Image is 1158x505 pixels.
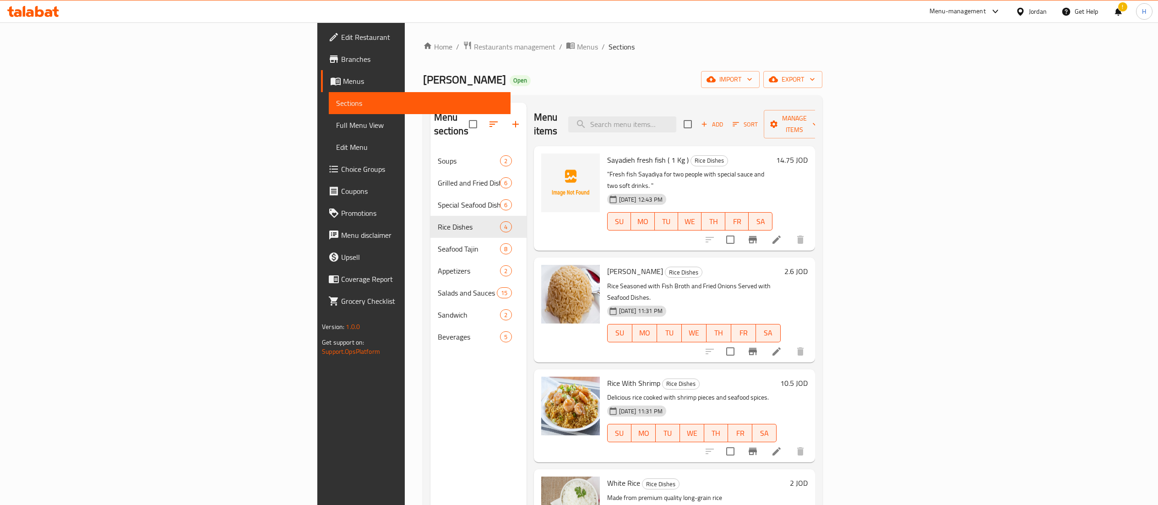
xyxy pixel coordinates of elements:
[500,333,511,341] span: 5
[336,120,503,131] span: Full Menu View
[728,424,752,442] button: FR
[776,154,808,166] h6: 14.75 JOD
[438,221,500,232] div: Rice Dishes
[341,32,503,43] span: Edit Restaurant
[609,41,635,52] span: Sections
[704,424,729,442] button: TH
[336,142,503,153] span: Edit Menu
[771,234,782,245] a: Edit menu item
[1142,6,1146,16] span: H
[607,424,632,442] button: SU
[321,268,511,290] a: Coverage Report
[321,290,511,312] a: Grocery Checklist
[607,212,631,231] button: SU
[697,117,727,132] span: Add item
[322,321,344,333] span: Version:
[731,324,756,342] button: FR
[430,238,527,260] div: Seafood Tajin8
[500,157,511,165] span: 2
[611,427,628,440] span: SU
[771,346,782,357] a: Edit menu item
[463,115,483,134] span: Select all sections
[665,267,702,278] div: Rice Dishes
[430,260,527,282] div: Appetizers2
[430,282,527,304] div: Salads and Sauces15
[708,74,752,85] span: import
[346,321,360,333] span: 1.0.0
[756,427,773,440] span: SA
[430,146,527,351] nav: Menu sections
[541,265,600,324] img: Sayadieh Rice
[764,110,825,138] button: Manage items
[658,215,674,228] span: TU
[500,311,511,319] span: 2
[497,289,511,297] span: 15
[635,427,652,440] span: MO
[500,267,511,275] span: 2
[438,265,500,276] span: Appetizers
[438,287,497,298] div: Salads and Sauces
[321,26,511,48] a: Edit Restaurant
[771,74,815,85] span: export
[568,116,676,132] input: search
[341,252,503,263] span: Upsell
[500,243,511,254] div: items
[930,6,986,17] div: Menu-management
[742,229,764,251] button: Branch-specific-item
[789,340,811,362] button: delete
[430,194,527,216] div: Special Seafood Dishes6
[430,150,527,172] div: Soups2
[321,48,511,70] a: Branches
[321,224,511,246] a: Menu disclaimer
[656,424,680,442] button: TU
[500,309,511,320] div: items
[708,427,725,440] span: TH
[336,98,503,109] span: Sections
[721,342,740,361] span: Select to update
[691,155,728,166] span: Rice Dishes
[631,424,656,442] button: MO
[500,155,511,166] div: items
[329,136,511,158] a: Edit Menu
[500,179,511,187] span: 6
[678,115,697,134] span: Select section
[771,446,782,457] a: Edit menu item
[611,215,627,228] span: SU
[430,304,527,326] div: Sandwich2
[322,346,380,357] a: Support.OpsPlatform
[500,331,511,342] div: items
[500,221,511,232] div: items
[341,230,503,241] span: Menu disclaimer
[341,208,503,219] span: Promotions
[438,331,500,342] span: Beverages
[438,177,500,188] span: Grilled and Fried Dishes
[329,92,511,114] a: Sections
[341,164,503,175] span: Choice Groups
[607,392,777,403] p: Delicious rice cooked with shrimp pieces and seafood spices.
[510,77,531,84] span: Open
[500,199,511,210] div: items
[665,267,702,278] span: Rice Dishes
[497,287,511,298] div: items
[1029,6,1047,16] div: Jordan
[662,379,700,390] div: Rice Dishes
[607,376,660,390] span: Rice With Shrimp
[322,336,364,348] span: Get support on:
[341,54,503,65] span: Branches
[742,340,764,362] button: Branch-specific-item
[343,76,503,87] span: Menus
[611,326,629,340] span: SU
[438,155,500,166] span: Soups
[760,326,777,340] span: SA
[729,215,745,228] span: FR
[784,265,808,278] h6: 2.6 JOD
[438,199,500,210] div: Special Seafood Dishes
[438,243,500,254] span: Seafood Tajin
[341,274,503,285] span: Coverage Report
[659,427,676,440] span: TU
[732,427,749,440] span: FR
[500,245,511,253] span: 8
[789,229,811,251] button: delete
